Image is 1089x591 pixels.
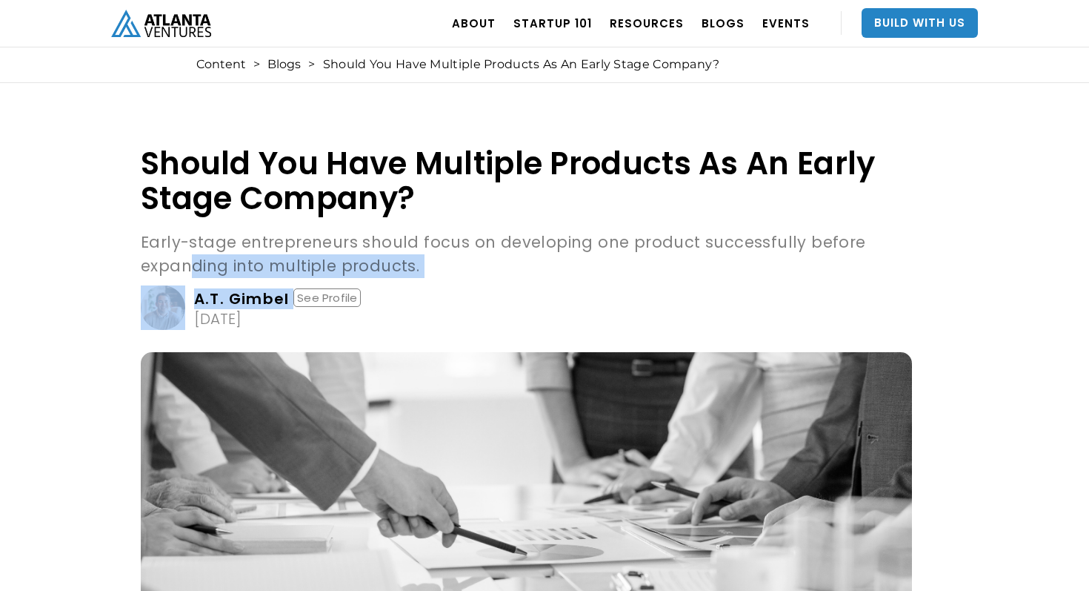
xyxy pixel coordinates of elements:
[253,57,260,72] div: >
[513,2,592,44] a: Startup 101
[194,291,289,306] div: A.T. Gimbel
[141,146,912,216] h1: Should You Have Multiple Products As An Early Stage Company?
[452,2,496,44] a: ABOUT
[267,57,301,72] a: Blogs
[323,57,720,72] div: Should You Have Multiple Products As An Early Stage Company?
[702,2,745,44] a: BLOGS
[194,311,242,326] div: [DATE]
[141,285,912,330] a: A.T. GimbelSee Profile[DATE]
[141,231,912,278] p: Early-stage entrepreneurs should focus on developing one product successfully before expanding in...
[308,57,315,72] div: >
[610,2,684,44] a: RESOURCES
[762,2,810,44] a: EVENTS
[862,8,978,38] a: Build With Us
[196,57,246,72] a: Content
[293,288,361,307] div: See Profile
